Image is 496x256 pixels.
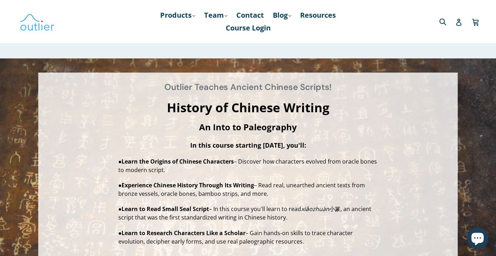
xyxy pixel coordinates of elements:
[438,14,457,29] input: Search
[122,181,254,189] strong: Experience Chinese History Through Its Writing
[233,9,267,22] a: Contact
[45,101,451,114] h1: History of Chinese Writing
[269,9,295,22] a: Blog
[465,227,490,250] inbox-online-store-chat: Shopify online store chat
[222,22,274,34] a: Course Login
[118,229,378,246] p: ● – Gain hands-on skills to trace character evolution, decipher early forms, and use real paleogr...
[122,229,246,237] strong: Learn to Research Characters Like a Scholar
[201,9,231,22] a: Team
[122,205,209,213] strong: Learn to Read Small Seal Script
[122,158,234,165] strong: Learn the Origins of Chinese Characters
[118,157,378,174] p: ● – Discover how characters evolved from oracle bones to modern script.
[199,121,297,133] span: An Into to Paleography
[297,9,339,22] a: Resources
[19,11,55,32] img: Outlier Linguistics
[190,141,306,149] span: In this course starting [DATE], you'll:
[118,181,378,198] p: ● – Read real, unearthed ancient texts from bronze vessels, oracle bones, bamboo strips, and more.
[164,81,332,92] span: Outlier Teaches Ancient Chinese Scripts!
[157,9,199,22] a: Products
[118,205,378,222] p: ● – In this course you'll learn to read 小篆, an ancient script that was the first standardized wri...
[301,205,329,213] em: xiǎozhuàn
